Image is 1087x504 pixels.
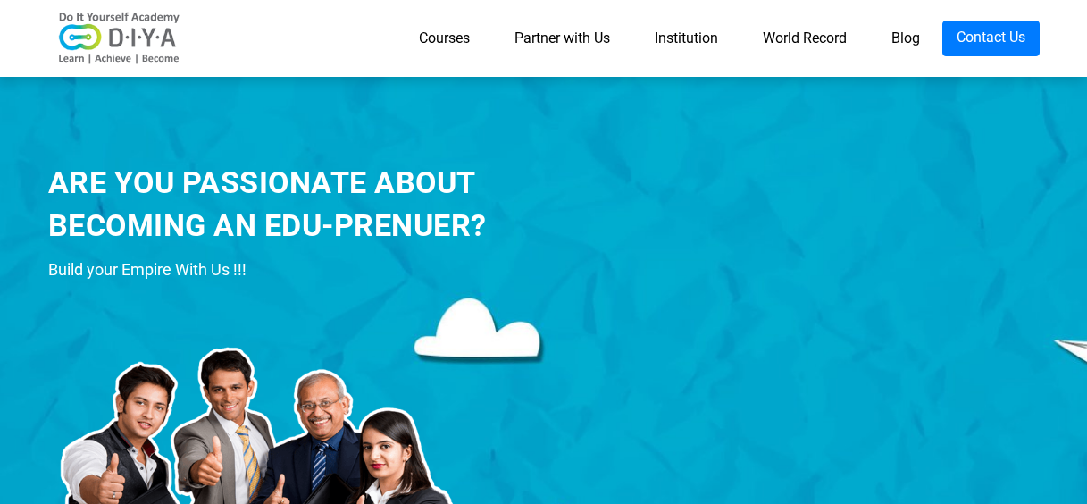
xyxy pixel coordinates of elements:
[48,256,615,283] div: Build your Empire With Us !!!
[740,21,869,56] a: World Record
[48,12,191,65] img: logo-v2.png
[397,21,492,56] a: Courses
[492,21,632,56] a: Partner with Us
[942,21,1040,56] a: Contact Us
[48,162,615,247] div: ARE YOU PASSIONATE ABOUT BECOMING AN EDU-PRENUER?
[632,21,740,56] a: Institution
[869,21,942,56] a: Blog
